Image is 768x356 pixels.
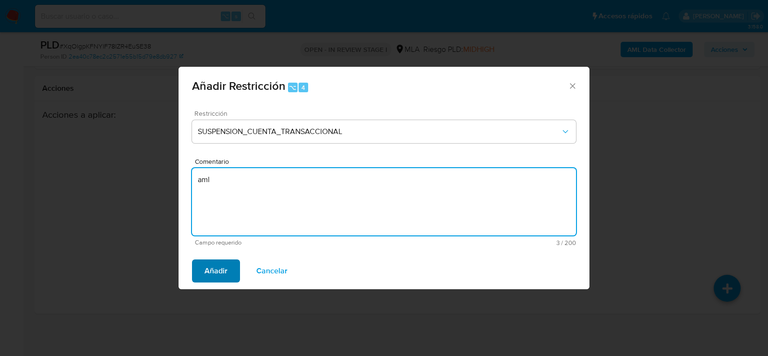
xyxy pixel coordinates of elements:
span: Añadir Restricción [192,77,286,94]
span: Máximo 200 caracteres [385,240,576,246]
span: Campo requerido [195,239,385,246]
span: Comentario [195,158,579,165]
textarea: aml [192,168,576,235]
span: 4 [301,83,305,92]
span: SUSPENSION_CUENTA_TRANSACCIONAL [198,127,561,136]
button: Cancelar [244,259,300,282]
button: Restriction [192,120,576,143]
button: Añadir [192,259,240,282]
span: Restricción [194,110,578,117]
button: Cerrar ventana [568,81,576,90]
span: Añadir [204,260,228,282]
span: ⌥ [289,83,296,92]
span: Cancelar [256,260,288,282]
